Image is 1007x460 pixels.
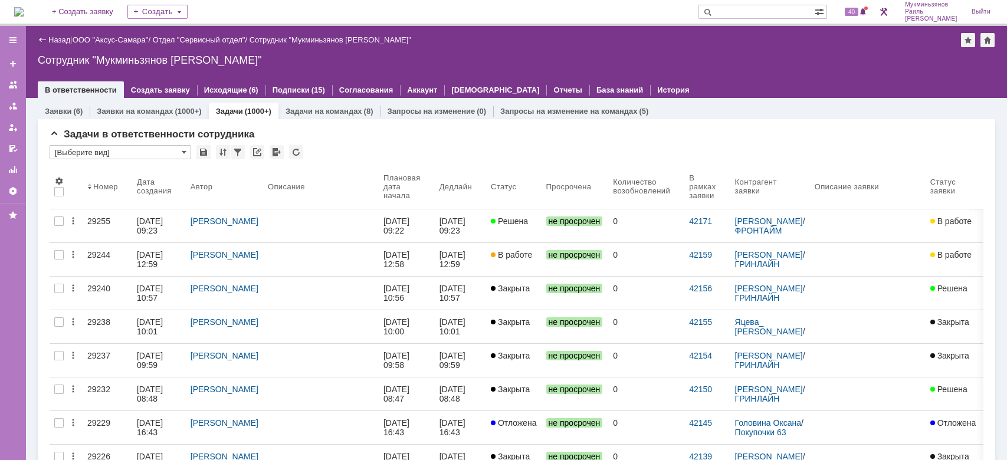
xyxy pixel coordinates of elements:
[83,344,132,377] a: 29237
[542,344,609,377] a: не просрочен
[311,86,325,94] div: (15)
[546,284,603,293] span: не просрочен
[383,284,412,303] div: [DATE] 10:56
[542,243,609,276] a: не просрочен
[608,377,684,410] a: 0
[439,418,468,437] div: [DATE] 16:43
[38,54,995,66] div: Сотрудник "Мукминьзянов [PERSON_NAME]"
[608,277,684,310] a: 0
[608,344,684,377] a: 0
[613,284,680,293] div: 0
[286,107,362,116] a: Задачи на командах
[735,178,796,195] div: Контрагент заявки
[270,145,284,159] div: Экспорт списка
[486,243,542,276] a: В работе
[191,284,258,293] a: [PERSON_NAME]
[273,86,310,94] a: Подписки
[930,216,972,226] span: В работе
[926,377,981,410] a: Решена
[613,250,680,259] div: 0
[132,243,186,276] a: [DATE] 12:59
[435,243,486,276] a: [DATE] 12:59
[435,209,486,242] a: [DATE] 09:23
[486,209,542,242] a: Решена
[735,284,805,303] div: /
[4,54,22,73] a: Создать заявку
[926,310,981,343] a: Закрыта
[689,216,712,226] a: 42171
[930,385,967,394] span: Решена
[613,178,670,195] div: Количество возобновлений
[83,243,132,276] a: 29244
[735,259,780,269] a: ГРИНЛАЙН
[87,216,127,226] div: 29255
[689,250,712,259] a: 42159
[735,351,803,360] a: [PERSON_NAME]
[877,5,891,19] a: Перейти в интерфейс администратора
[553,86,582,94] a: Отчеты
[926,277,981,310] a: Решена
[132,277,186,310] a: [DATE] 10:57
[735,250,805,269] div: /
[689,385,712,394] a: 42150
[191,317,258,327] a: [PERSON_NAME]
[383,317,412,336] div: [DATE] 10:00
[486,310,542,343] a: Закрыта
[486,344,542,377] a: Закрыта
[191,418,258,428] a: [PERSON_NAME]
[439,182,472,191] div: Дедлайн
[83,411,132,444] a: 29229
[930,351,969,360] span: Закрыта
[500,107,637,116] a: Запросы на изменение на командах
[546,351,603,360] span: не просрочен
[87,418,127,428] div: 29229
[639,107,648,116] div: (5)
[407,86,437,94] a: Аккаунт
[4,139,22,158] a: Мои согласования
[491,351,530,360] span: Закрыта
[439,351,468,370] div: [DATE] 09:59
[216,145,230,159] div: Сортировка...
[14,7,24,17] a: Перейти на домашнюю страницу
[689,173,716,200] div: В рамках заявки
[68,250,78,259] div: Действия
[439,284,468,303] div: [DATE] 10:57
[980,33,995,47] div: Сделать домашней страницей
[608,243,684,276] a: 0
[231,145,245,159] div: Фильтрация...
[137,178,172,195] div: Дата создания
[137,418,165,437] div: [DATE] 16:43
[245,107,271,116] div: (1000+)
[268,182,305,191] div: Описание
[4,118,22,137] a: Мои заявки
[546,216,603,226] span: не просрочен
[83,209,132,242] a: 29255
[491,418,537,428] span: Отложена
[87,351,127,360] div: 29237
[83,277,132,310] a: 29240
[613,317,680,327] div: 0
[735,284,803,293] a: [PERSON_NAME]
[87,317,127,327] div: 29238
[4,75,22,94] a: Заявки на командах
[153,35,250,44] div: /
[137,250,165,269] div: [DATE] 12:59
[191,351,258,360] a: [PERSON_NAME]
[926,243,981,276] a: В работе
[542,209,609,242] a: не просрочен
[546,418,603,428] span: не просрочен
[339,86,393,94] a: Согласования
[546,317,603,327] span: не просрочен
[435,411,486,444] a: [DATE] 16:43
[379,411,435,444] a: [DATE] 16:43
[491,284,530,293] span: Закрыта
[379,209,435,242] a: [DATE] 09:22
[191,216,258,226] a: [PERSON_NAME]
[930,418,976,428] span: Отложена
[4,160,22,179] a: Отчеты
[491,385,530,394] span: Закрыта
[132,164,186,209] th: Дата создания
[364,107,373,116] div: (8)
[546,385,603,394] span: не просрочен
[684,164,730,209] th: В рамках заявки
